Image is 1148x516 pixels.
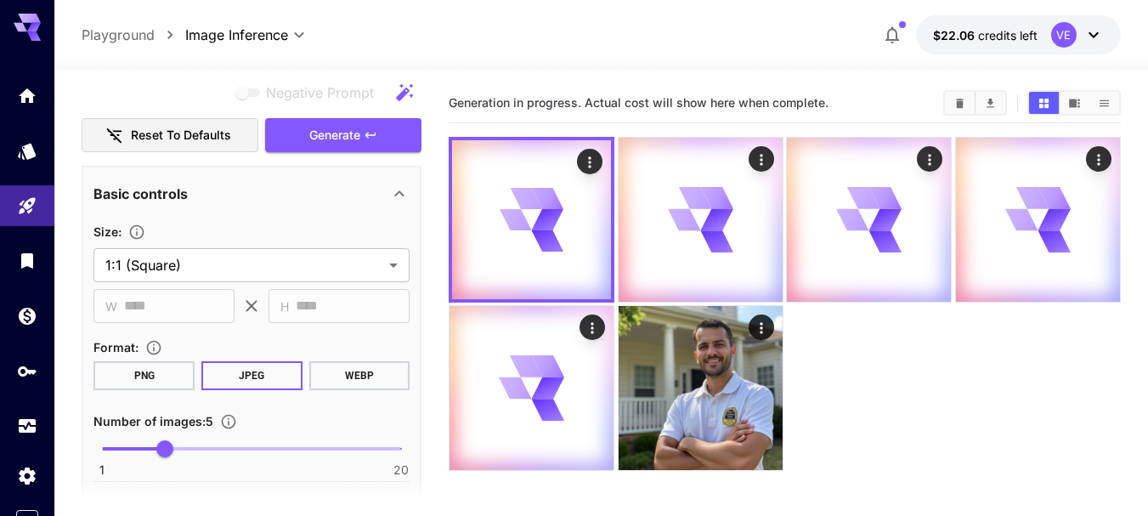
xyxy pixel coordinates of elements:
[749,146,774,172] div: Actions
[1027,90,1121,116] div: Show images in grid viewShow images in video viewShow images in list view
[105,297,117,316] span: W
[577,149,602,174] div: Actions
[17,140,37,162] div: Models
[916,15,1121,54] button: $22.05892VE
[309,361,410,390] button: WEBP
[945,92,975,114] button: Clear Images
[1029,92,1059,114] button: Show images in grid view
[943,90,1007,116] div: Clear ImagesDownload All
[93,361,195,390] button: PNG
[1086,146,1111,172] div: Actions
[93,173,410,214] div: Basic controls
[393,462,409,479] span: 20
[933,28,978,43] span: $22.06
[619,306,783,470] img: Z
[213,413,244,430] button: Specify how many images to generate in a single request. Each image generation will be charged se...
[82,118,258,153] button: Reset to defaults
[93,340,139,354] span: Format :
[1060,92,1089,114] button: Show images in video view
[580,315,605,340] div: Actions
[933,26,1038,44] div: $22.05892
[449,95,828,110] span: Generation in progress. Actual cost will show here when complete.
[139,339,169,356] button: Choose the file format for the output image.
[93,184,188,204] p: Basic controls
[17,465,37,486] div: Settings
[976,92,1005,114] button: Download All
[1051,22,1077,48] div: VE
[266,82,374,103] span: Negative Prompt
[265,118,421,153] button: Generate
[1089,92,1119,114] button: Show images in list view
[17,360,37,382] div: API Keys
[93,224,122,239] span: Size :
[17,250,37,271] div: Library
[749,315,774,340] div: Actions
[309,125,360,146] span: Generate
[917,146,942,172] div: Actions
[82,25,155,45] a: Playground
[232,82,387,103] span: Negative prompts are not compatible with the selected model.
[93,414,213,428] span: Number of images : 5
[17,305,37,326] div: Wallet
[122,224,152,241] button: Adjust the dimensions of the generated image by specifying its width and height in pixels, or sel...
[201,361,303,390] button: JPEG
[99,462,105,479] span: 1
[978,28,1038,43] span: credits left
[17,85,37,106] div: Home
[82,25,185,45] nav: breadcrumb
[280,297,289,316] span: H
[17,416,37,437] div: Usage
[105,255,382,275] span: 1:1 (Square)
[185,25,288,45] span: Image Inference
[17,196,37,217] div: Playground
